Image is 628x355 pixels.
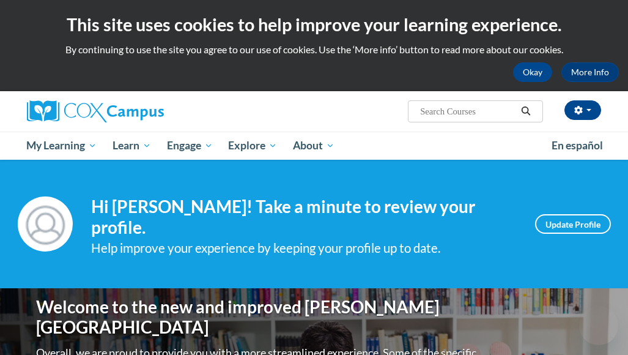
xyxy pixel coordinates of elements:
[552,139,603,152] span: En español
[159,132,221,160] a: Engage
[105,132,159,160] a: Learn
[535,214,611,234] a: Update Profile
[19,132,105,160] a: My Learning
[517,104,535,119] button: Search
[293,138,334,153] span: About
[285,132,342,160] a: About
[544,133,611,159] a: En español
[9,43,619,56] p: By continuing to use the site you agree to our use of cookies. Use the ‘More info’ button to read...
[564,100,601,120] button: Account Settings
[27,100,164,122] img: Cox Campus
[91,196,517,237] h4: Hi [PERSON_NAME]! Take a minute to review your profile.
[220,132,285,160] a: Explore
[513,62,552,82] button: Okay
[9,12,619,37] h2: This site uses cookies to help improve your learning experience.
[561,62,619,82] a: More Info
[167,138,213,153] span: Engage
[419,104,517,119] input: Search Courses
[579,306,618,345] iframe: Button to launch messaging window
[18,196,73,252] img: Profile Image
[228,138,277,153] span: Explore
[27,100,206,122] a: Cox Campus
[36,297,479,338] h1: Welcome to the new and improved [PERSON_NAME][GEOGRAPHIC_DATA]
[26,138,97,153] span: My Learning
[18,132,611,160] div: Main menu
[91,238,517,258] div: Help improve your experience by keeping your profile up to date.
[113,138,151,153] span: Learn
